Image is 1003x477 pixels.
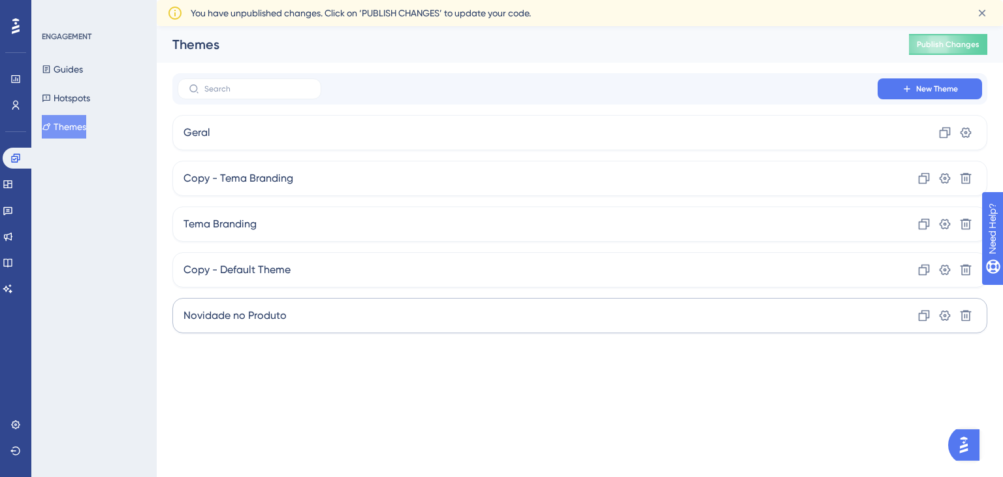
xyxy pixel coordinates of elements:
div: Themes [172,35,876,54]
button: New Theme [878,78,982,99]
span: Need Help? [31,3,82,19]
span: New Theme [916,84,958,94]
span: Publish Changes [917,39,979,50]
span: Tema Branding [183,216,257,232]
button: Guides [42,58,83,81]
button: Hotspots [42,86,90,110]
span: You have unpublished changes. Click on ‘PUBLISH CHANGES’ to update your code. [191,5,531,21]
iframe: UserGuiding AI Assistant Launcher [948,425,987,465]
button: Publish Changes [909,34,987,55]
span: Copy - Tema Branding [183,171,293,186]
span: Copy - Default Theme [183,262,291,278]
span: Geral [183,125,210,140]
div: ENGAGEMENT [42,31,91,42]
span: Novidade no Produto [183,308,287,323]
input: Search [204,84,310,93]
button: Themes [42,115,86,139]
